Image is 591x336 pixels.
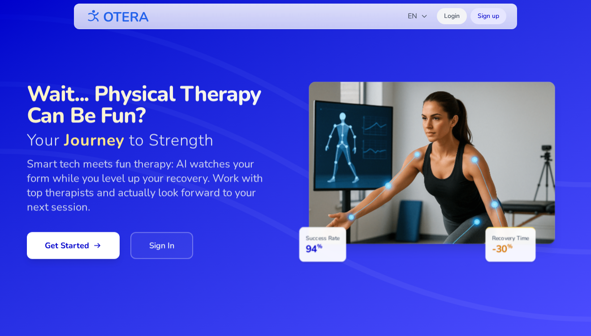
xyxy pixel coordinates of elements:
[492,242,529,255] p: -30
[64,129,125,151] span: Journey
[85,6,149,26] img: OTERA logo
[27,232,120,259] a: Get Started
[27,83,278,126] span: Wait... Physical Therapy Can Be Fun?
[27,157,278,214] p: Smart tech meets fun therapy: AI watches your form while you level up your recovery. Work with to...
[306,242,340,255] p: 94
[27,131,278,149] span: Your to Strength
[437,8,467,24] a: Login
[306,234,340,242] p: Success Rate
[408,11,428,22] span: EN
[45,239,102,252] span: Get Started
[317,242,322,250] span: %
[470,8,506,24] a: Sign up
[130,232,193,259] a: Sign In
[507,242,513,250] span: %
[402,7,433,25] button: EN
